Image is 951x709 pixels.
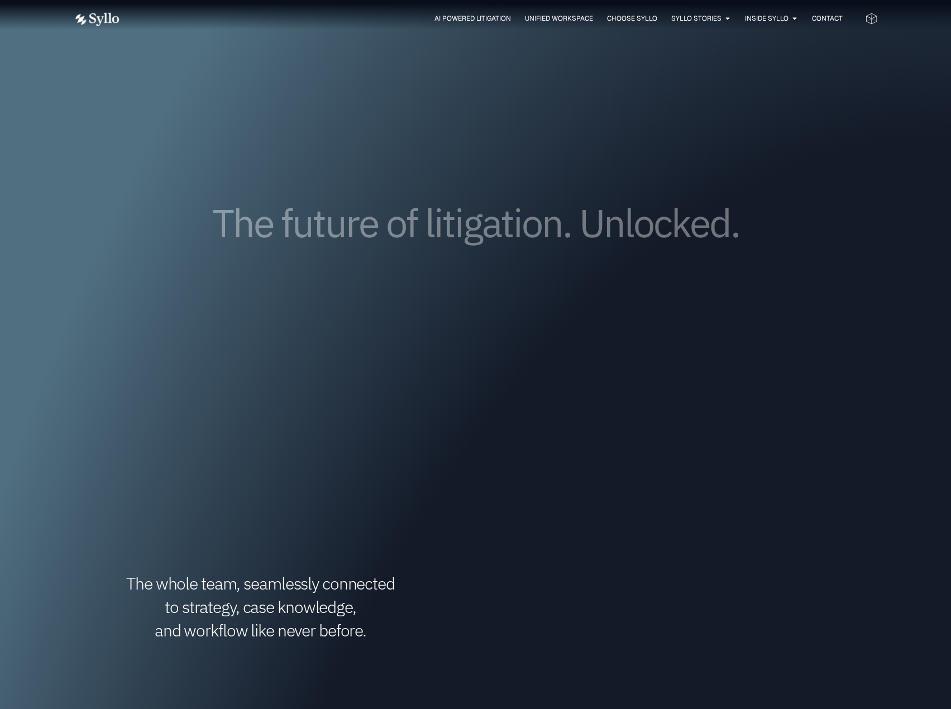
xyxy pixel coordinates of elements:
a: Inside Syllo [745,13,788,23]
h1: The future of litigation. Unlocked. [141,204,811,241]
a: Choose Syllo [607,13,657,23]
nav: Menu [142,13,843,24]
div: Menu Toggle [142,13,843,24]
a: Contact [812,13,843,23]
a: Syllo Stories [671,13,721,23]
img: white logo [74,12,120,26]
a: Unified Workspace [525,13,593,23]
h1: The whole team, seamlessly connected to strategy, case knowledge, and workflow like never before. [74,572,448,642]
a: AI Powered Litigation [434,13,511,23]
